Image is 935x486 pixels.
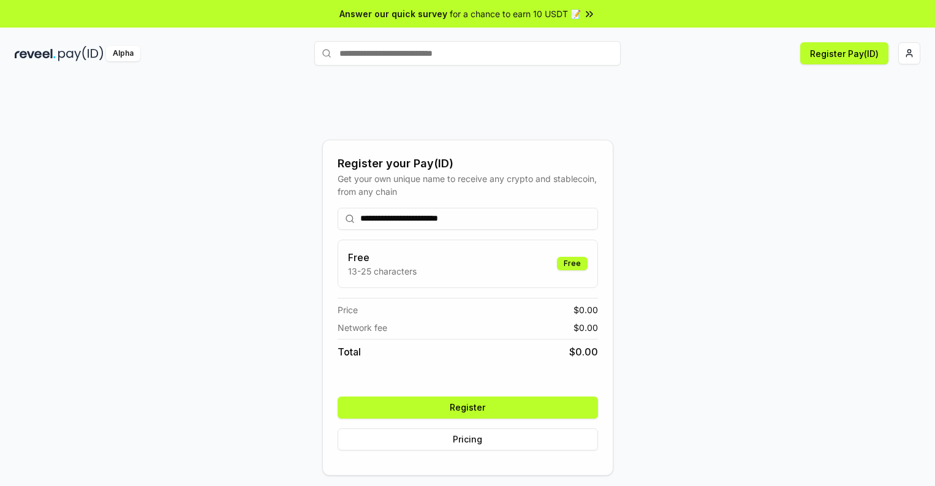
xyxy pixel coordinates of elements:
[569,344,598,359] span: $ 0.00
[338,344,361,359] span: Total
[557,257,588,270] div: Free
[338,321,387,334] span: Network fee
[106,46,140,61] div: Alpha
[338,397,598,419] button: Register
[338,428,598,450] button: Pricing
[58,46,104,61] img: pay_id
[15,46,56,61] img: reveel_dark
[338,155,598,172] div: Register your Pay(ID)
[348,265,417,278] p: 13-25 characters
[338,303,358,316] span: Price
[573,303,598,316] span: $ 0.00
[450,7,581,20] span: for a chance to earn 10 USDT 📝
[800,42,888,64] button: Register Pay(ID)
[338,172,598,198] div: Get your own unique name to receive any crypto and stablecoin, from any chain
[339,7,447,20] span: Answer our quick survey
[348,250,417,265] h3: Free
[573,321,598,334] span: $ 0.00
